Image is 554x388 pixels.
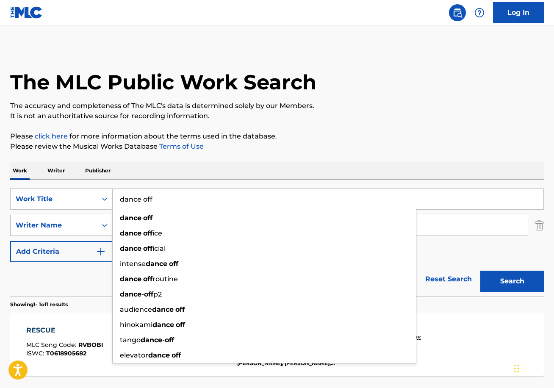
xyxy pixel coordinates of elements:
[512,347,554,388] iframe: Chat Widget
[146,260,167,268] strong: dance
[78,341,103,349] span: RVBOBI
[152,275,178,283] span: routine
[16,194,92,204] div: Work Title
[46,349,86,357] span: T0618905682
[474,8,485,18] img: help
[143,229,152,237] strong: off
[120,321,152,329] span: hinokami
[143,244,152,252] strong: off
[141,336,162,344] strong: dance
[10,188,544,296] form: Search Form
[169,260,178,268] strong: off
[120,214,141,222] strong: dance
[120,351,148,359] span: elevator
[120,305,152,313] span: audience
[143,275,152,283] strong: off
[165,336,174,344] strong: off
[45,162,67,180] p: Writer
[35,132,68,140] a: click here
[480,271,544,292] button: Search
[10,6,43,19] img: MLC Logo
[152,305,174,313] strong: dance
[10,301,68,308] p: Showing 1 - 1 of 1 results
[176,321,185,329] strong: off
[535,215,544,236] img: Delete Criterion
[175,305,185,313] strong: off
[148,351,170,359] strong: dance
[514,356,519,381] div: Drag
[452,8,463,18] img: search
[10,162,30,180] p: Work
[10,131,544,141] p: Please for more information about the terms used in the database.
[153,290,162,298] span: p2
[10,241,113,262] button: Add Criteria
[120,244,141,252] strong: dance
[449,4,466,21] a: Public Search
[158,142,204,150] a: Terms of Use
[120,229,141,237] strong: dance
[96,247,106,257] img: 9d2ae6d4665cec9f34b9.svg
[26,349,46,357] span: ISWC :
[144,290,153,298] strong: off
[10,111,544,121] p: It is not an authoritative source for recording information.
[10,101,544,111] p: The accuracy and completeness of The MLC's data is determined solely by our Members.
[152,321,174,329] strong: dance
[152,229,162,237] span: ice
[141,290,144,298] span: -
[120,260,146,268] span: intense
[143,214,152,222] strong: off
[120,336,141,344] span: tango
[172,351,181,359] strong: off
[10,313,544,376] a: RESCUEMLC Song Code:RVBOBIISWC:T0618905682Writers (3)[PERSON_NAME] [PERSON_NAME], [PERSON_NAME] [...
[421,270,476,288] a: Reset Search
[26,325,103,335] div: RESCUE
[493,2,544,23] a: Log In
[83,162,113,180] p: Publisher
[471,4,488,21] div: Help
[16,220,92,230] div: Writer Name
[152,244,166,252] span: icial
[10,69,316,95] h1: The MLC Public Work Search
[120,275,141,283] strong: dance
[26,341,78,349] span: MLC Song Code :
[10,141,544,152] p: Please review the Musical Works Database
[120,290,141,298] strong: dance
[162,336,165,344] span: -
